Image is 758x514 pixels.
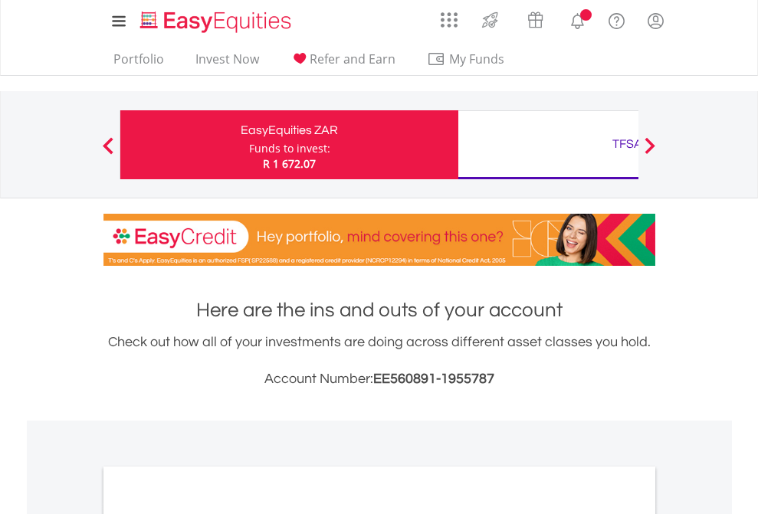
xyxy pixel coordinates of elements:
h1: Here are the ins and outs of your account [103,296,655,324]
img: vouchers-v2.svg [523,8,548,32]
img: EasyEquities_Logo.png [137,9,297,34]
a: Invest Now [189,51,265,75]
span: R 1 672.07 [263,156,316,171]
div: Check out how all of your investments are doing across different asset classes you hold. [103,332,655,390]
h3: Account Number: [103,368,655,390]
a: Vouchers [513,4,558,32]
a: FAQ's and Support [597,4,636,34]
button: Previous [93,145,123,160]
span: Refer and Earn [310,51,395,67]
a: Portfolio [107,51,170,75]
a: Home page [134,4,297,34]
div: Funds to invest: [249,141,330,156]
a: AppsGrid [431,4,468,28]
a: My Profile [636,4,675,38]
a: Refer and Earn [284,51,402,75]
div: EasyEquities ZAR [130,119,449,141]
img: EasyCredit Promotion Banner [103,214,655,266]
img: thrive-v2.svg [477,8,503,32]
button: Next [635,145,665,160]
span: EE560891-1955787 [373,372,494,386]
img: grid-menu-icon.svg [441,11,458,28]
span: My Funds [427,49,527,69]
a: Notifications [558,4,597,34]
